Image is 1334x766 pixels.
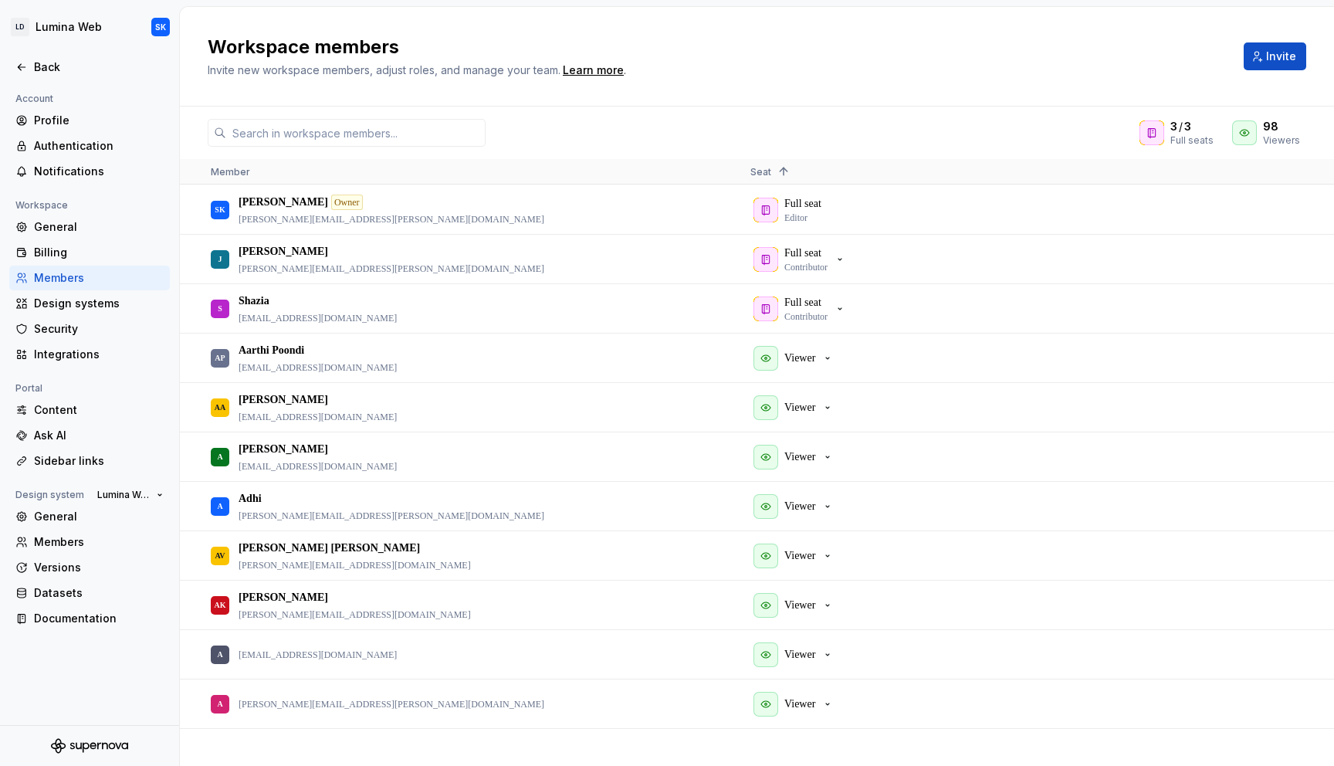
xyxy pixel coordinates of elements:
svg: Supernova Logo [51,738,128,754]
p: [EMAIL_ADDRESS][DOMAIN_NAME] [239,649,397,661]
button: Invite [1244,42,1306,70]
a: Content [9,398,170,422]
a: Documentation [9,606,170,631]
div: Owner [331,195,363,210]
span: . [560,65,626,76]
span: Lumina Web [97,489,151,501]
button: Viewer [750,639,840,670]
div: J [218,244,222,274]
div: Full seats [1170,134,1214,147]
span: 98 [1263,119,1278,134]
div: General [34,509,164,524]
div: AP [215,343,225,373]
p: Viewer [784,697,815,712]
p: Viewer [784,449,815,465]
button: Full seatContributor [750,244,852,275]
p: Full seat [784,295,821,310]
p: [PERSON_NAME][EMAIL_ADDRESS][PERSON_NAME][DOMAIN_NAME] [239,263,544,275]
div: Account [9,90,59,108]
p: [PERSON_NAME] [239,392,328,408]
span: Invite [1266,49,1296,64]
div: Content [34,402,164,418]
p: [EMAIL_ADDRESS][DOMAIN_NAME] [239,312,397,324]
div: SK [215,195,225,225]
div: AK [215,590,226,620]
div: S [218,293,222,324]
p: [PERSON_NAME][EMAIL_ADDRESS][DOMAIN_NAME] [239,608,471,621]
a: Members [9,266,170,290]
a: Security [9,317,170,341]
p: [PERSON_NAME] [PERSON_NAME] [239,541,420,556]
span: Seat [750,166,771,178]
div: Back [34,59,164,75]
div: Authentication [34,138,164,154]
div: Documentation [34,611,164,626]
a: Design systems [9,291,170,316]
div: / [1170,119,1214,134]
a: General [9,215,170,239]
p: Viewer [784,499,815,514]
div: Members [34,270,164,286]
div: Viewers [1263,134,1300,147]
p: Contributor [784,261,828,273]
div: A [217,491,222,521]
p: Viewer [784,400,815,415]
div: AV [215,541,225,571]
p: [PERSON_NAME][EMAIL_ADDRESS][PERSON_NAME][DOMAIN_NAME] [239,510,544,522]
button: Viewer [750,689,840,720]
div: AA [215,392,225,422]
a: Notifications [9,159,170,184]
a: Authentication [9,134,170,158]
div: Security [34,321,164,337]
button: Viewer [750,491,840,522]
div: Datasets [34,585,164,601]
button: Viewer [750,343,840,374]
p: Viewer [784,647,815,663]
p: [PERSON_NAME] [239,442,328,457]
div: Members [34,534,164,550]
button: Viewer [750,392,840,423]
p: [PERSON_NAME] [239,590,328,605]
p: Viewer [784,351,815,366]
p: Contributor [784,310,828,323]
button: Full seatContributor [750,293,852,324]
h2: Workspace members [208,35,1225,59]
a: Versions [9,555,170,580]
a: Integrations [9,342,170,367]
span: Invite new workspace members, adjust roles, and manage your team. [208,63,560,76]
input: Search in workspace members... [226,119,486,147]
p: [EMAIL_ADDRESS][DOMAIN_NAME] [239,411,397,423]
div: Workspace [9,196,74,215]
p: Viewer [784,598,815,613]
div: LD [11,18,29,36]
a: Billing [9,240,170,265]
a: Profile [9,108,170,133]
a: General [9,504,170,529]
div: Portal [9,379,49,398]
div: Profile [34,113,164,128]
div: SK [155,21,166,33]
div: A [217,639,222,669]
p: Aarthi Poondi [239,343,304,358]
a: Back [9,55,170,80]
a: Sidebar links [9,449,170,473]
div: Notifications [34,164,164,179]
button: Viewer [750,442,840,473]
p: [PERSON_NAME][EMAIL_ADDRESS][PERSON_NAME][DOMAIN_NAME] [239,698,544,710]
p: [PERSON_NAME][EMAIL_ADDRESS][DOMAIN_NAME] [239,559,471,571]
div: Integrations [34,347,164,362]
div: A [217,689,222,719]
button: Viewer [750,590,840,621]
div: Design system [9,486,90,504]
p: [PERSON_NAME] [239,244,328,259]
span: 3 [1184,119,1191,134]
div: Versions [34,560,164,575]
div: Sidebar links [34,453,164,469]
button: Viewer [750,541,840,571]
div: Billing [34,245,164,260]
a: Members [9,530,170,554]
p: [PERSON_NAME][EMAIL_ADDRESS][PERSON_NAME][DOMAIN_NAME] [239,213,544,225]
p: [EMAIL_ADDRESS][DOMAIN_NAME] [239,460,397,473]
a: Learn more [563,63,624,78]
